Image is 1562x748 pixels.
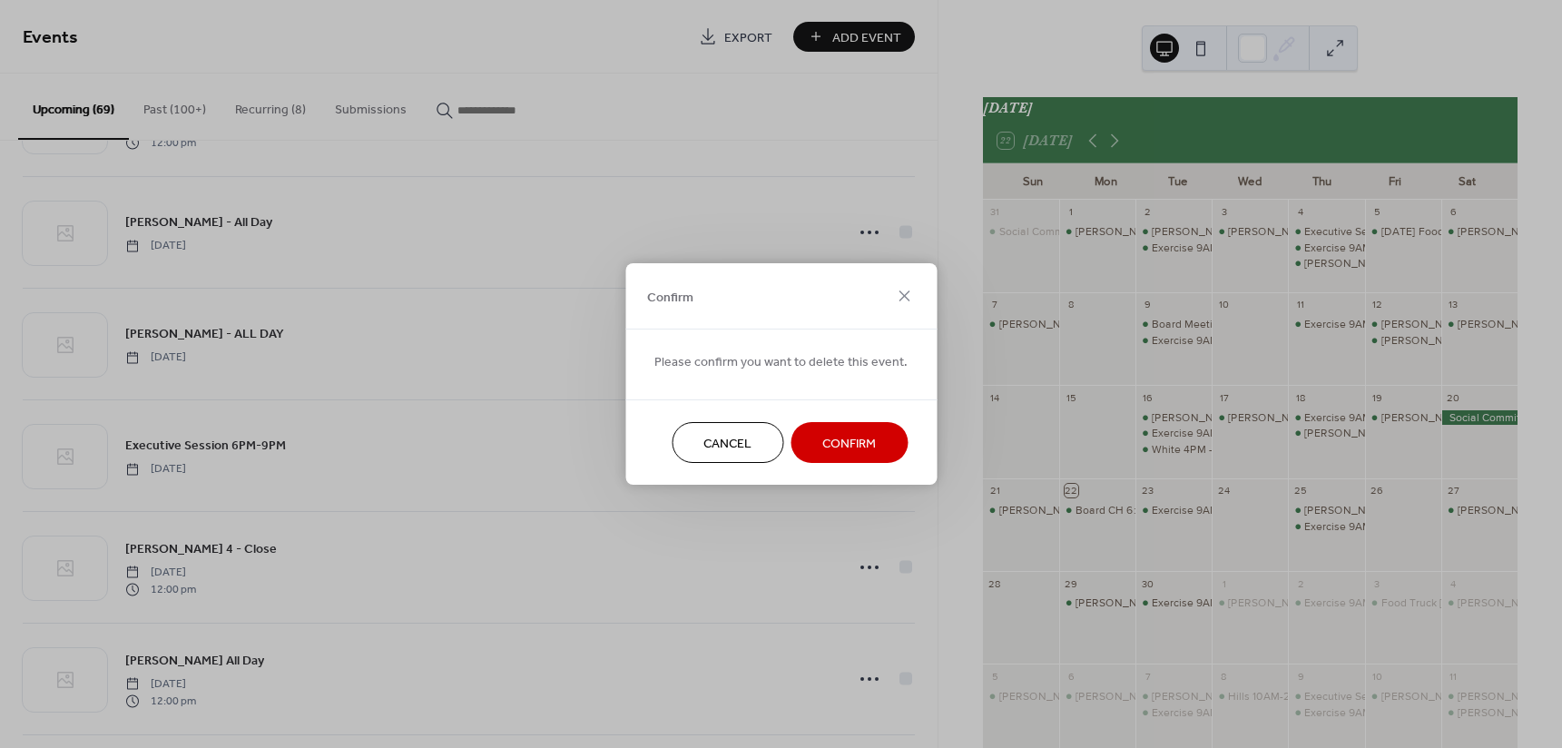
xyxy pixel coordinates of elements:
span: Please confirm you want to delete this event. [654,353,908,372]
span: Cancel [703,435,752,454]
span: Confirm [647,288,693,307]
button: Confirm [791,422,908,463]
button: Cancel [672,422,783,463]
span: Confirm [822,435,876,454]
